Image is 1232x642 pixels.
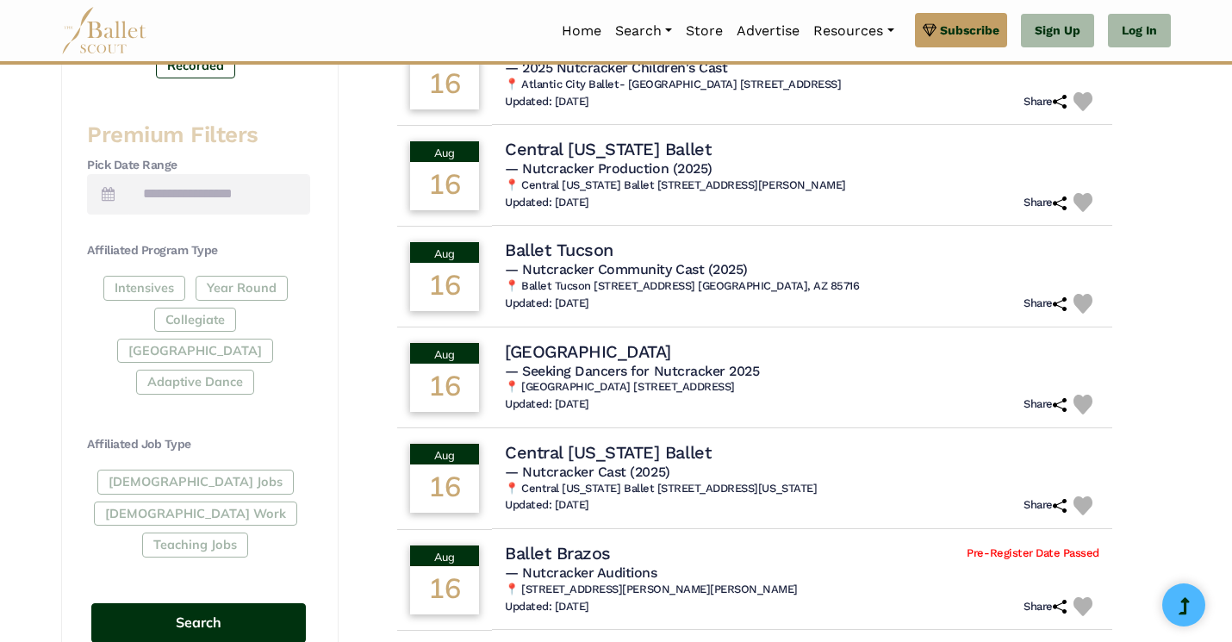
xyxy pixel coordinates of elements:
[1024,95,1067,109] h6: Share
[156,53,235,78] label: Recorded
[410,545,479,566] div: Aug
[410,343,479,364] div: Aug
[505,363,759,379] span: — Seeking Dancers for Nutcracker 2025
[1024,498,1067,513] h6: Share
[555,13,608,49] a: Home
[1024,296,1067,311] h6: Share
[505,160,712,177] span: — Nutcracker Production (2025)
[505,600,589,614] h6: Updated: [DATE]
[505,239,613,261] h4: Ballet Tucson
[505,296,589,311] h6: Updated: [DATE]
[505,95,589,109] h6: Updated: [DATE]
[505,380,1099,395] h6: 📍 [GEOGRAPHIC_DATA] [STREET_ADDRESS]
[505,59,727,76] span: — 2025 Nutcracker Children's Cast
[410,263,479,311] div: 16
[730,13,806,49] a: Advertise
[505,441,711,464] h4: Central [US_STATE] Ballet
[410,364,479,412] div: 16
[505,340,671,363] h4: [GEOGRAPHIC_DATA]
[410,464,479,513] div: 16
[1024,196,1067,210] h6: Share
[608,13,679,49] a: Search
[505,498,589,513] h6: Updated: [DATE]
[1021,14,1094,48] a: Sign Up
[505,178,1099,193] h6: 📍 Central [US_STATE] Ballet [STREET_ADDRESS][PERSON_NAME]
[410,141,479,162] div: Aug
[505,138,711,160] h4: Central [US_STATE] Ballet
[505,583,1099,597] h6: 📍 [STREET_ADDRESS][PERSON_NAME][PERSON_NAME]
[915,13,1007,47] a: Subscribe
[410,61,479,109] div: 16
[679,13,730,49] a: Store
[410,566,479,614] div: 16
[505,397,589,412] h6: Updated: [DATE]
[87,121,310,150] h3: Premium Filters
[505,482,1099,496] h6: 📍 Central [US_STATE] Ballet [STREET_ADDRESS][US_STATE]
[1024,397,1067,412] h6: Share
[410,444,479,464] div: Aug
[1108,14,1171,48] a: Log In
[505,78,1099,92] h6: 📍 Atlantic City Ballet- [GEOGRAPHIC_DATA] [STREET_ADDRESS]
[505,542,611,564] h4: Ballet Brazos
[87,157,310,174] h4: Pick Date Range
[87,436,310,453] h4: Affiliated Job Type
[505,464,669,480] span: — Nutcracker Cast (2025)
[967,546,1098,561] span: Pre-Register Date Passed
[505,196,589,210] h6: Updated: [DATE]
[505,564,656,581] span: — Nutcracker Auditions
[923,21,936,40] img: gem.svg
[806,13,900,49] a: Resources
[505,261,748,277] span: — Nutcracker Community Cast (2025)
[940,21,999,40] span: Subscribe
[410,242,479,263] div: Aug
[505,279,1099,294] h6: 📍 Ballet Tucson [STREET_ADDRESS] [GEOGRAPHIC_DATA], AZ 85716
[87,242,310,259] h4: Affiliated Program Type
[410,162,479,210] div: 16
[1024,600,1067,614] h6: Share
